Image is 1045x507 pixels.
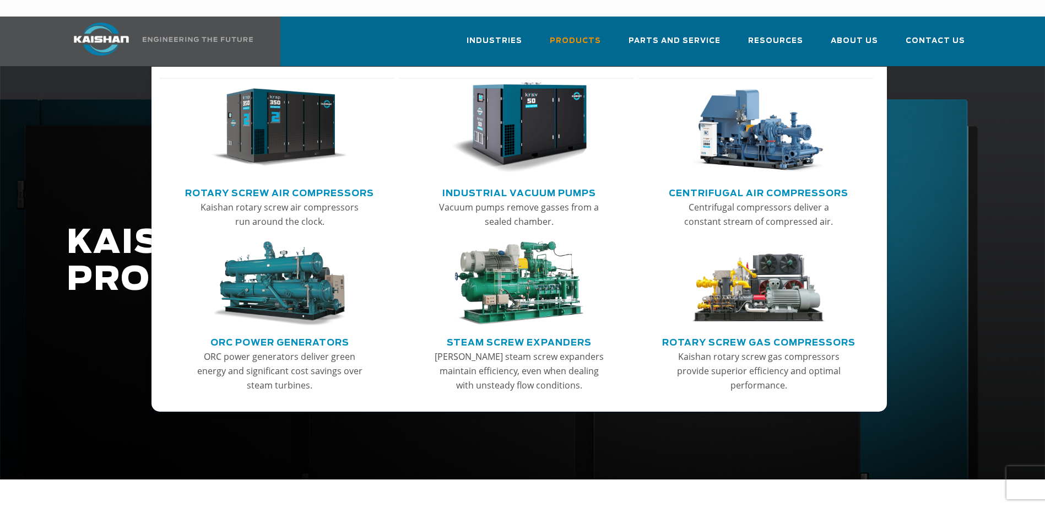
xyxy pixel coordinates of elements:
[194,349,366,392] p: ORC power generators deliver green energy and significant cost savings over steam turbines.
[629,35,721,47] span: Parts and Service
[691,241,826,326] img: thumb-Rotary-Screw-Gas-Compressors
[691,82,826,174] img: thumb-Centrifugal-Air-Compressors
[451,241,587,326] img: thumb-Steam-Screw-Expanders
[442,184,596,200] a: Industrial Vacuum Pumps
[185,184,374,200] a: Rotary Screw Air Compressors
[662,333,856,349] a: Rotary Screw Gas Compressors
[194,200,366,229] p: Kaishan rotary screw air compressors run around the clock.
[447,333,592,349] a: Steam Screw Expanders
[906,35,965,47] span: Contact Us
[467,26,522,64] a: Industries
[67,225,825,299] h1: KAISHAN PRODUCTS
[210,333,349,349] a: ORC Power Generators
[748,35,803,47] span: Resources
[60,17,255,66] a: Kaishan USA
[467,35,522,47] span: Industries
[550,35,601,47] span: Products
[831,35,878,47] span: About Us
[60,23,143,56] img: kaishan logo
[433,200,605,229] p: Vacuum pumps remove gasses from a sealed chamber.
[212,82,347,174] img: thumb-Rotary-Screw-Air-Compressors
[433,349,605,392] p: [PERSON_NAME] steam screw expanders maintain efficiency, even when dealing with unsteady flow con...
[673,200,844,229] p: Centrifugal compressors deliver a constant stream of compressed air.
[212,241,347,326] img: thumb-ORC-Power-Generators
[748,26,803,64] a: Resources
[143,37,253,42] img: Engineering the future
[550,26,601,64] a: Products
[831,26,878,64] a: About Us
[673,349,844,392] p: Kaishan rotary screw gas compressors provide superior efficiency and optimal performance.
[669,184,848,200] a: Centrifugal Air Compressors
[906,26,965,64] a: Contact Us
[451,82,587,174] img: thumb-Industrial-Vacuum-Pumps
[629,26,721,64] a: Parts and Service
